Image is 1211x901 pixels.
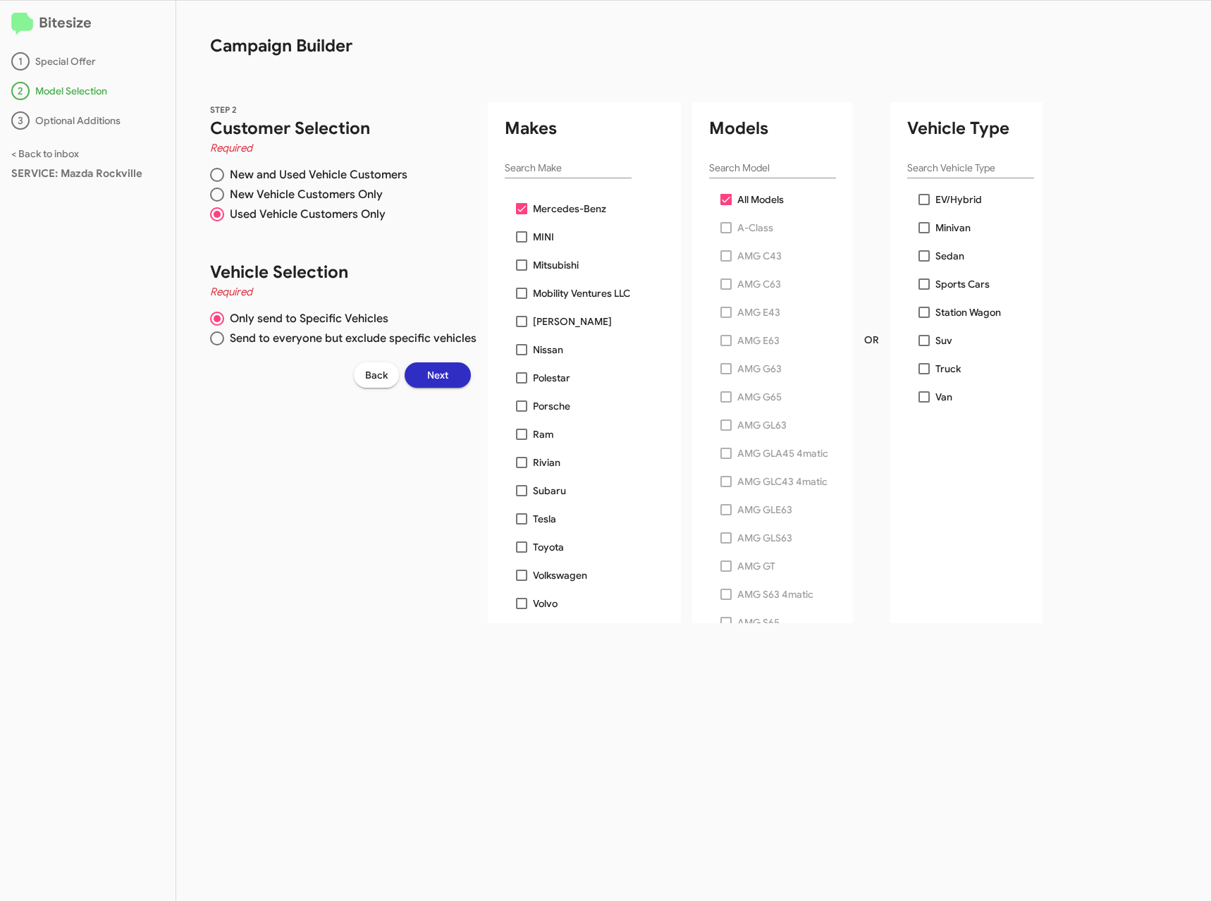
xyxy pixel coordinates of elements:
[533,228,554,245] span: MINI
[533,510,556,527] span: Tesla
[935,276,990,293] span: Sports Cars
[427,362,448,388] span: Next
[533,567,587,584] span: Volkswagen
[533,426,553,443] span: Ram
[11,82,164,100] div: Model Selection
[224,312,388,326] span: Only send to Specific Vehicles
[533,341,563,358] span: Nissan
[224,207,386,221] span: Used Vehicle Customers Only
[935,360,961,377] span: Truck
[935,388,952,405] span: Van
[737,276,781,293] span: AMG C63
[533,257,579,274] span: Mitsubishi
[533,454,560,471] span: Rivian
[935,332,952,349] span: Suv
[210,140,477,157] h4: Required
[11,52,30,71] div: 1
[737,304,780,321] span: AMG E43
[354,362,399,388] button: Back
[737,473,828,490] span: AMG GLC43 4matic
[533,398,570,415] span: Porsche
[737,247,782,264] span: AMG C43
[935,304,1001,321] span: Station Wagon
[533,313,612,330] span: [PERSON_NAME]
[935,247,964,264] span: Sedan
[176,1,994,57] h1: Campaign Builder
[533,539,564,556] span: Toyota
[210,283,477,300] h4: Required
[11,82,30,100] div: 2
[737,586,813,603] span: AMG S63 4matic
[533,595,558,612] span: Volvo
[907,117,1043,140] h1: Vehicle Type
[11,52,164,71] div: Special Offer
[11,111,30,130] div: 3
[11,147,79,160] a: < Back to inbox
[11,111,164,130] div: Optional Additions
[709,117,853,140] h1: Models
[935,191,982,208] span: EV/Hybrid
[505,117,681,140] h1: Makes
[210,104,237,115] span: STEP 2
[737,501,792,518] span: AMG GLE63
[11,13,33,35] img: logo-minimal.svg
[737,529,792,546] span: AMG GLS63
[224,168,407,182] span: New and Used Vehicle Customers
[737,445,828,462] span: AMG GLA45 4matic
[737,360,782,377] span: AMG G63
[224,331,477,345] span: Send to everyone but exclude specific vehicles
[11,166,164,180] div: SERVICE: Mazda Rockville
[737,219,773,236] span: A-Class
[864,333,879,347] span: OR
[405,362,471,388] button: Next
[737,388,782,405] span: AMG G65
[935,219,971,236] span: Minivan
[533,200,606,217] span: Mercedes-Benz
[737,614,780,631] span: AMG S65
[737,332,780,349] span: AMG E63
[533,369,570,386] span: Polestar
[533,482,566,499] span: Subaru
[737,191,784,208] span: All Models
[11,12,164,35] h2: Bitesize
[533,285,630,302] span: Mobility Ventures LLC
[737,417,787,434] span: AMG GL63
[210,117,477,140] h1: Customer Selection
[737,558,775,575] span: AMG GT
[365,362,388,388] span: Back
[224,188,383,202] span: New Vehicle Customers Only
[210,261,477,283] h1: Vehicle Selection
